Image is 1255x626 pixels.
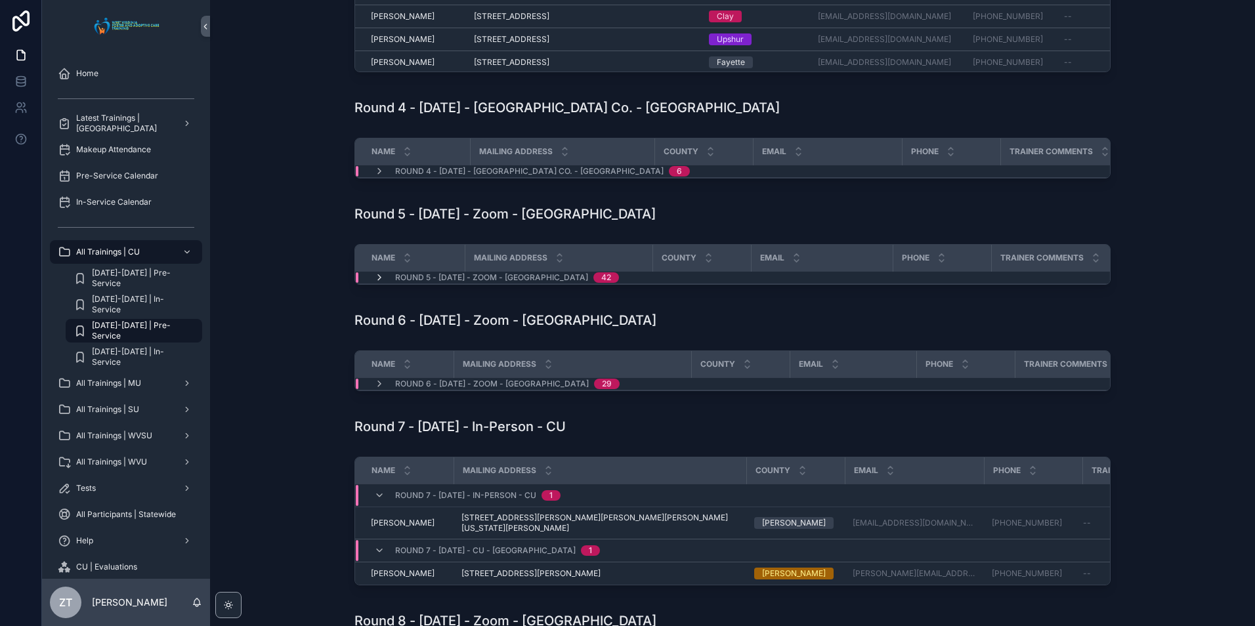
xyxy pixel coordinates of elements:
span: [DATE]-[DATE] | Pre-Service [92,320,189,341]
span: Round 5 - [DATE] - Zoom - [GEOGRAPHIC_DATA] [395,272,588,283]
a: [PERSON_NAME] [371,34,458,45]
a: [STREET_ADDRESS][PERSON_NAME] [461,568,738,579]
span: [PERSON_NAME] [371,568,435,579]
span: [PERSON_NAME] [371,34,435,45]
span: Email [854,465,878,476]
a: Fayette [709,56,802,68]
a: [PHONE_NUMBER] [992,568,1074,579]
a: [STREET_ADDRESS] [474,34,693,45]
span: Phone [902,253,929,263]
a: All Participants | Statewide [50,503,202,526]
a: [EMAIL_ADDRESS][DOMAIN_NAME] [818,34,951,45]
span: All Trainings | CU [76,247,140,257]
a: [STREET_ADDRESS] [474,11,693,22]
span: Makeup Attendance [76,144,151,155]
span: All Trainings | WVU [76,457,147,467]
span: Round 7 - [DATE] - CU - [GEOGRAPHIC_DATA] [395,545,576,556]
span: Round 6 - [DATE] - Zoom - [GEOGRAPHIC_DATA] [395,379,589,389]
span: Phone [925,359,953,369]
h1: Round 4 - [DATE] - [GEOGRAPHIC_DATA] Co. - [GEOGRAPHIC_DATA] [354,98,780,117]
span: Trainer Comments [1000,253,1084,263]
span: Mailing Address [474,253,547,263]
a: Upshur [709,33,802,45]
span: All Trainings | MU [76,378,141,388]
span: [STREET_ADDRESS] [474,11,549,22]
span: -- [1064,57,1072,68]
a: [DATE]-[DATE] | In-Service [66,293,202,316]
span: Email [762,146,786,157]
a: In-Service Calendar [50,190,202,214]
div: 1 [549,490,553,501]
a: [EMAIL_ADDRESS][DOMAIN_NAME] [818,57,951,68]
a: [PHONE_NUMBER] [992,568,1062,579]
span: ZT [59,595,72,610]
div: 42 [601,272,611,283]
span: Trainer Comments [1092,465,1168,476]
a: Tests [50,476,202,500]
span: -- [1064,11,1072,22]
span: County [700,359,735,369]
div: Fayette [717,56,745,68]
span: County [662,253,696,263]
span: Name [372,465,395,476]
img: App logo [91,16,162,37]
span: Help [76,535,93,546]
span: Name [372,253,395,263]
a: [PERSON_NAME] [371,518,446,528]
span: -- [1083,518,1091,528]
a: [PERSON_NAME] [371,11,458,22]
span: [DATE]-[DATE] | In-Service [92,346,189,367]
span: Email [760,253,784,263]
span: [PERSON_NAME] [371,57,435,68]
a: Pre-Service Calendar [50,164,202,188]
div: 1 [589,545,592,556]
a: [PHONE_NUMBER] [973,34,1055,45]
p: [PERSON_NAME] [92,596,167,609]
span: County [755,465,790,476]
span: -- [1064,34,1072,45]
a: [PHONE_NUMBER] [973,57,1043,68]
a: All Trainings | SU [50,398,202,421]
span: Mailing Address [479,146,553,157]
a: [PERSON_NAME] [754,517,837,529]
a: Clay [709,10,802,22]
span: Round 7 - [DATE] - In-Person - CU [395,490,536,501]
span: Home [76,68,98,79]
span: [STREET_ADDRESS][PERSON_NAME] [461,568,601,579]
span: All Trainings | WVSU [76,430,152,441]
a: [DATE]-[DATE] | Pre-Service [66,319,202,343]
span: All Participants | Statewide [76,509,176,520]
span: Mailing Address [463,465,536,476]
a: All Trainings | WVU [50,450,202,474]
a: [PHONE_NUMBER] [992,518,1074,528]
a: All Trainings | WVSU [50,424,202,448]
span: Latest Trainings | [GEOGRAPHIC_DATA] [76,113,172,134]
span: -- [1083,568,1091,579]
a: [PHONE_NUMBER] [973,57,1055,68]
span: Name [372,359,395,369]
span: Email [799,359,823,369]
span: Trainer Comments [1024,359,1107,369]
a: -- [1083,518,1177,528]
span: In-Service Calendar [76,197,152,207]
a: [STREET_ADDRESS][PERSON_NAME][PERSON_NAME][PERSON_NAME][US_STATE][PERSON_NAME] [461,512,738,533]
a: [PERSON_NAME] [754,568,837,579]
span: Tests [76,483,96,493]
a: [EMAIL_ADDRESS][DOMAIN_NAME] [818,11,957,22]
a: [STREET_ADDRESS] [474,57,693,68]
span: Phone [993,465,1021,476]
a: [EMAIL_ADDRESS][DOMAIN_NAME] [853,518,976,528]
div: [PERSON_NAME] [762,568,826,579]
a: [PERSON_NAME][EMAIL_ADDRESS][DOMAIN_NAME] [853,568,976,579]
a: Help [50,529,202,553]
span: Phone [911,146,939,157]
a: All Trainings | CU [50,240,202,264]
a: Latest Trainings | [GEOGRAPHIC_DATA] [50,112,202,135]
a: [PHONE_NUMBER] [973,11,1043,22]
a: [DATE]-[DATE] | In-Service [66,345,202,369]
h1: Round 6 - [DATE] - Zoom - [GEOGRAPHIC_DATA] [354,311,656,329]
div: 29 [602,379,612,389]
a: [PHONE_NUMBER] [973,11,1055,22]
a: [EMAIL_ADDRESS][DOMAIN_NAME] [818,34,957,45]
span: [STREET_ADDRESS] [474,57,549,68]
